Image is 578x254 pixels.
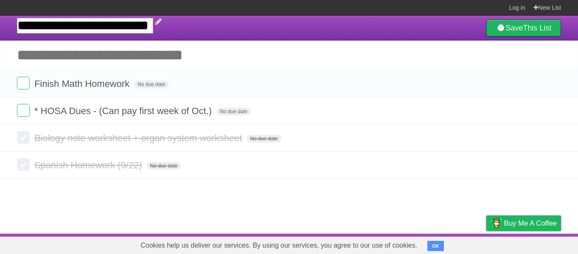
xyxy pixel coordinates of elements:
[486,20,561,36] a: SaveThis List
[427,241,444,251] button: OK
[132,237,426,254] span: Cookies help us deliver our services. By using our services, you agree to our use of cookies.
[34,106,214,116] span: * HOSA Dues - (Can pay first week of Oct.)
[34,160,144,170] span: Spanish Homework (9/22)
[486,215,561,231] a: Buy me a coffee
[475,236,497,252] a: Privacy
[17,158,30,171] label: Done
[374,236,391,252] a: About
[34,78,132,89] span: Finish Math Homework
[17,77,30,89] label: Done
[523,24,551,32] b: This List
[17,131,30,144] label: Done
[490,216,502,230] img: Buy me a coffee
[134,81,168,88] span: No due date
[508,236,561,252] a: Suggest a feature
[446,236,465,252] a: Terms
[217,108,251,115] span: No due date
[504,216,557,231] span: Buy me a coffee
[17,104,30,117] label: Done
[147,162,181,170] span: No due date
[402,236,436,252] a: Developers
[247,135,281,142] span: No due date
[34,133,244,143] span: Biology note worksheet + organ system worksheet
